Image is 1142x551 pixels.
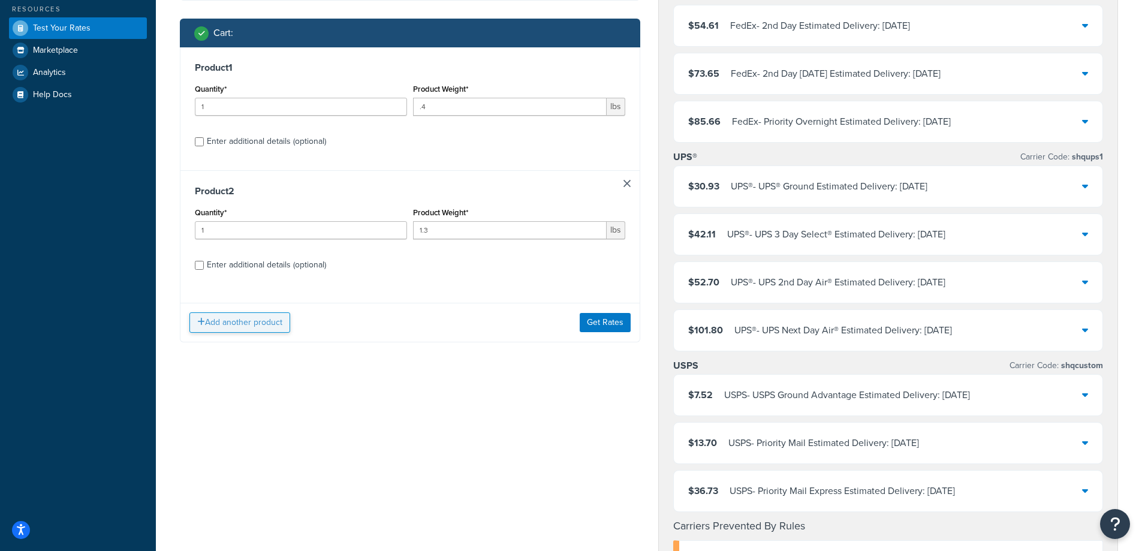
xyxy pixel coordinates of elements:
div: UPS® - UPS 3 Day Select® Estimated Delivery: [DATE] [727,226,945,243]
h3: Product 2 [195,185,625,197]
div: FedEx - 2nd Day [DATE] Estimated Delivery: [DATE] [731,65,941,82]
label: Product Weight* [413,208,468,217]
p: Carrier Code: [1020,149,1103,165]
span: $30.93 [688,179,719,193]
span: lbs [607,221,625,239]
div: USPS - USPS Ground Advantage Estimated Delivery: [DATE] [724,387,970,404]
button: Open Resource Center [1100,509,1130,539]
h3: USPS [673,360,698,372]
span: $13.70 [688,436,717,450]
div: Resources [9,4,147,14]
a: Help Docs [9,84,147,106]
h3: Product 1 [195,62,625,74]
input: 0.00 [413,98,607,116]
label: Product Weight* [413,85,468,94]
div: UPS® - UPS Next Day Air® Estimated Delivery: [DATE] [734,322,952,339]
h2: Cart : [213,28,233,38]
span: $73.65 [688,67,719,80]
a: Marketplace [9,40,147,61]
h3: UPS® [673,151,697,163]
label: Quantity* [195,208,227,217]
span: Help Docs [33,90,72,100]
div: USPS - Priority Mail Express Estimated Delivery: [DATE] [730,483,955,499]
div: Enter additional details (optional) [207,257,326,273]
button: Add another product [189,312,290,333]
span: $42.11 [688,227,716,241]
span: $101.80 [688,323,723,337]
input: Enter additional details (optional) [195,137,204,146]
p: Carrier Code: [1010,357,1103,374]
span: $85.66 [688,115,721,128]
div: FedEx - Priority Overnight Estimated Delivery: [DATE] [732,113,951,130]
span: $36.73 [688,484,718,498]
div: UPS® - UPS 2nd Day Air® Estimated Delivery: [DATE] [731,274,945,291]
div: Enter additional details (optional) [207,133,326,150]
a: Remove Item [623,180,631,187]
span: Test Your Rates [33,23,91,34]
button: Get Rates [580,313,631,332]
span: $52.70 [688,275,719,289]
input: 0.00 [413,221,607,239]
div: FedEx - 2nd Day Estimated Delivery: [DATE] [730,17,910,34]
span: shqups1 [1069,150,1103,163]
label: Quantity* [195,85,227,94]
span: Marketplace [33,46,78,56]
input: 0.0 [195,221,407,239]
span: $54.61 [688,19,719,32]
input: 0.0 [195,98,407,116]
span: Analytics [33,68,66,78]
span: lbs [607,98,625,116]
div: USPS - Priority Mail Estimated Delivery: [DATE] [728,435,919,451]
span: shqcustom [1059,359,1103,372]
a: Analytics [9,62,147,83]
span: $7.52 [688,388,713,402]
input: Enter additional details (optional) [195,261,204,270]
a: Test Your Rates [9,17,147,39]
h4: Carriers Prevented By Rules [673,518,1104,534]
div: UPS® - UPS® Ground Estimated Delivery: [DATE] [731,178,927,195]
